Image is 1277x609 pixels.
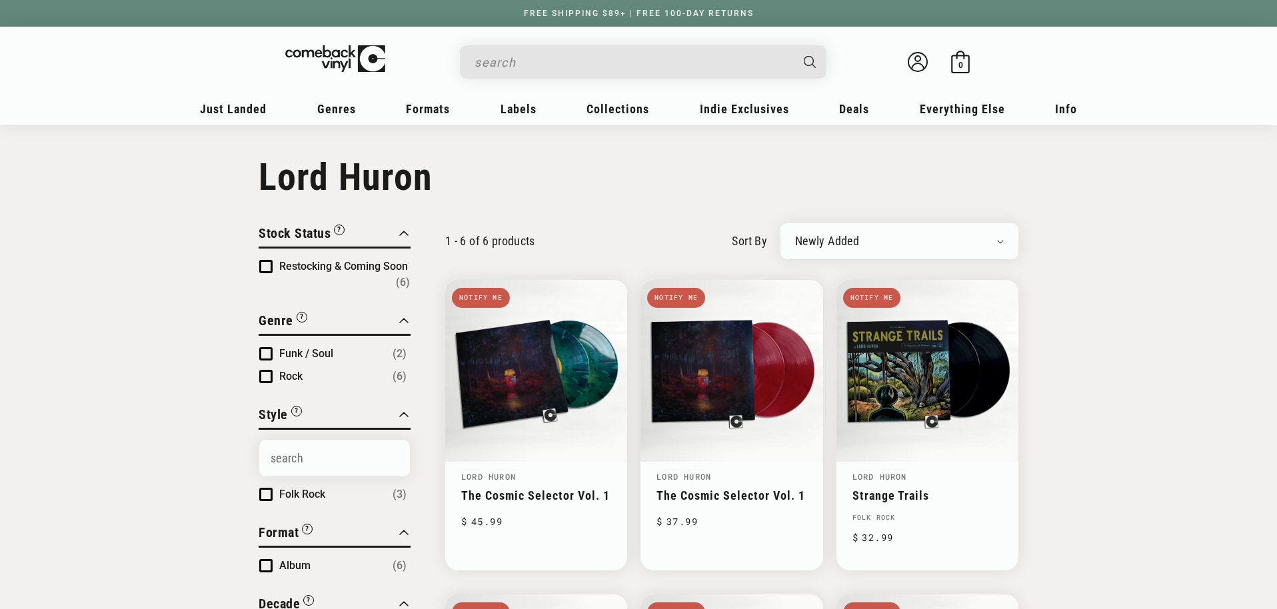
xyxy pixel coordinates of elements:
[1055,102,1077,116] span: Info
[279,488,325,500] span: Folk Rock
[700,102,789,116] span: Indie Exclusives
[279,347,333,360] span: Funk / Soul
[393,368,407,384] span: Number of products: (6)
[259,524,299,540] span: Format
[852,471,907,482] a: Lord Huron
[259,522,313,546] button: Filter by Format
[852,488,1002,502] a: Strange Trails
[259,404,302,428] button: Filter by Style
[656,471,711,482] a: Lord Huron
[475,49,790,76] input: search
[461,488,611,502] a: The Cosmic Selector Vol. 1
[393,346,407,362] span: Number of products: (2)
[792,45,828,79] button: Search
[259,225,331,241] span: Stock Status
[461,471,516,482] a: Lord Huron
[460,45,826,79] div: Search
[920,102,1005,116] span: Everything Else
[511,9,767,18] a: FREE SHIPPING $89+ | FREE 100-DAY RETURNS
[501,102,537,116] span: Labels
[259,155,1018,199] h1: Lord Huron
[958,60,963,70] span: 0
[259,310,307,334] button: Filter by Genre
[259,406,288,422] span: Style
[259,223,345,247] button: Filter by Stock Status
[279,559,311,572] span: Album
[445,234,535,248] p: 1 - 6 of 6 products
[587,102,649,116] span: Collections
[200,102,267,116] span: Just Landed
[279,370,303,382] span: Rock
[732,232,767,250] label: sort by
[656,488,806,502] a: The Cosmic Selector Vol. 1
[279,260,408,273] span: Restocking & Coming Soon
[396,275,410,291] span: Number of products: (6)
[839,102,869,116] span: Deals
[393,486,407,502] span: Number of products: (3)
[317,102,356,116] span: Genres
[406,102,450,116] span: Formats
[259,312,293,328] span: Genre
[393,558,407,574] span: Number of products: (6)
[259,440,410,476] input: Search Options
